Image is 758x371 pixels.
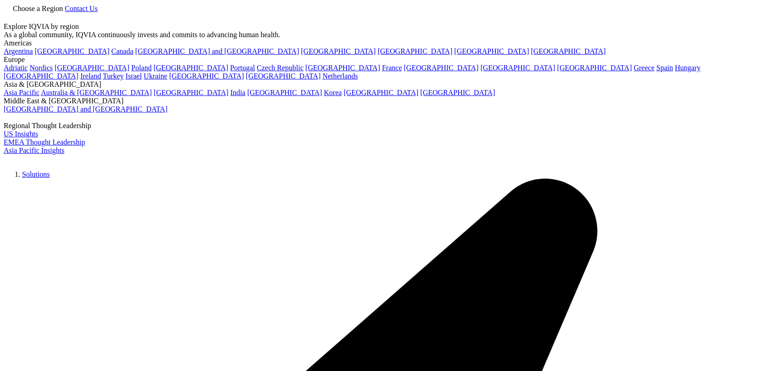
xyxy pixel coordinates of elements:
[656,64,673,72] a: Spain
[144,72,167,80] a: Ukraine
[4,56,754,64] div: Europe
[404,64,479,72] a: [GEOGRAPHIC_DATA]
[420,89,495,96] a: [GEOGRAPHIC_DATA]
[80,72,101,80] a: Ireland
[4,47,33,55] a: Argentina
[4,138,85,146] a: EMEA Thought Leadership
[4,130,38,138] a: US Insights
[65,5,98,12] a: Contact Us
[4,80,754,89] div: Asia & [GEOGRAPHIC_DATA]
[103,72,124,80] a: Turkey
[154,89,228,96] a: [GEOGRAPHIC_DATA]
[4,22,754,31] div: Explore IQVIA by region
[531,47,606,55] a: [GEOGRAPHIC_DATA]
[55,64,129,72] a: [GEOGRAPHIC_DATA]
[4,122,754,130] div: Regional Thought Leadership
[305,64,380,72] a: [GEOGRAPHIC_DATA]
[111,47,133,55] a: Canada
[324,89,342,96] a: Korea
[41,89,152,96] a: Australia & [GEOGRAPHIC_DATA]
[154,64,228,72] a: [GEOGRAPHIC_DATA]
[301,47,376,55] a: [GEOGRAPHIC_DATA]
[4,31,754,39] div: As a global community, IQVIA continuously invests and commits to advancing human health.
[454,47,529,55] a: [GEOGRAPHIC_DATA]
[131,64,151,72] a: Poland
[22,170,50,178] a: Solutions
[4,97,754,105] div: Middle East & [GEOGRAPHIC_DATA]
[4,64,28,72] a: Adriatic
[135,47,299,55] a: [GEOGRAPHIC_DATA] and [GEOGRAPHIC_DATA]
[557,64,632,72] a: [GEOGRAPHIC_DATA]
[377,47,452,55] a: [GEOGRAPHIC_DATA]
[13,5,63,12] span: Choose a Region
[382,64,402,72] a: France
[4,72,78,80] a: [GEOGRAPHIC_DATA]
[29,64,53,72] a: Nordics
[126,72,142,80] a: Israel
[343,89,418,96] a: [GEOGRAPHIC_DATA]
[4,39,754,47] div: Americas
[35,47,110,55] a: [GEOGRAPHIC_DATA]
[4,89,39,96] a: Asia Pacific
[634,64,654,72] a: Greece
[322,72,358,80] a: Netherlands
[247,89,322,96] a: [GEOGRAPHIC_DATA]
[481,64,555,72] a: [GEOGRAPHIC_DATA]
[230,89,245,96] a: India
[4,105,167,113] a: [GEOGRAPHIC_DATA] and [GEOGRAPHIC_DATA]
[246,72,321,80] a: [GEOGRAPHIC_DATA]
[4,146,64,154] a: Asia Pacific Insights
[257,64,304,72] a: Czech Republic
[169,72,244,80] a: [GEOGRAPHIC_DATA]
[675,64,701,72] a: Hungary
[230,64,255,72] a: Portugal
